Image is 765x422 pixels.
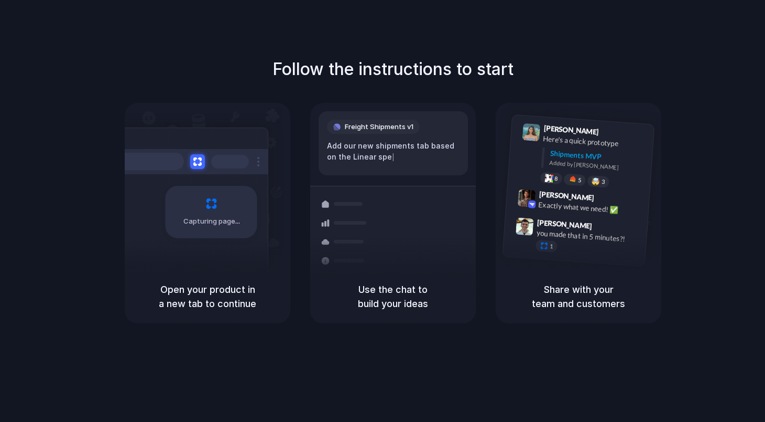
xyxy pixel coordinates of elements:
span: 1 [550,244,553,249]
span: 9:42 AM [597,193,619,206]
span: | [392,153,395,161]
span: [PERSON_NAME] [537,216,593,231]
span: Freight Shipments v1 [345,122,413,132]
h5: Share with your team and customers [508,282,649,311]
h5: Use the chat to build your ideas [323,282,463,311]
div: you made that in 5 minutes?! [536,227,641,245]
span: 9:41 AM [602,127,624,140]
span: [PERSON_NAME] [543,122,599,138]
span: 9:47 AM [595,221,617,234]
div: Added by [PERSON_NAME] [549,159,646,174]
h1: Follow the instructions to start [272,57,513,82]
span: 5 [578,177,582,183]
div: Exactly what we need! ✅ [538,199,643,217]
span: 3 [602,179,605,185]
div: Shipments MVP [550,147,647,165]
div: Add our new shipments tab based on the Linear spe [327,140,460,163]
div: 🤯 [592,177,600,185]
h5: Open your product in a new tab to continue [137,282,278,311]
span: [PERSON_NAME] [539,188,594,204]
div: Here's a quick prototype [543,133,648,151]
span: Capturing page [183,216,242,227]
span: 8 [554,175,558,181]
